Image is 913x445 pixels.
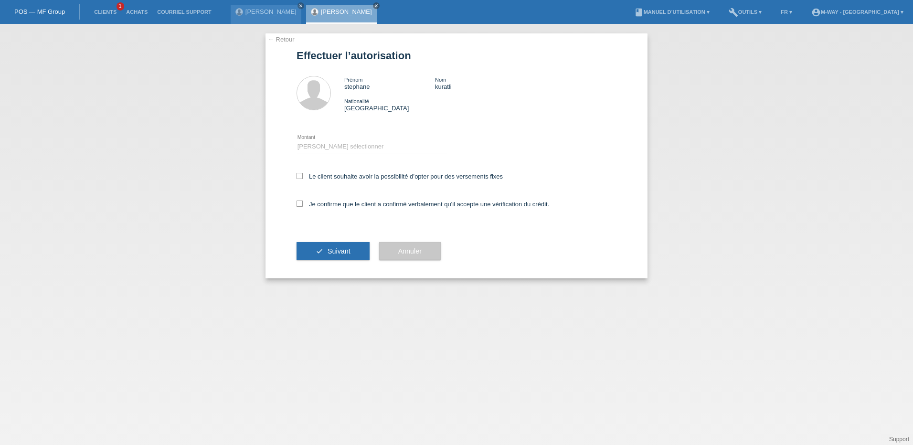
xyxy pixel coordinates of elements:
a: ← Retour [268,36,295,43]
i: account_circle [811,8,821,17]
i: close [374,3,379,8]
i: book [634,8,644,17]
label: Je confirme que le client a confirmé verbalement qu'il accepte une vérification du crédit. [297,201,549,208]
a: buildOutils ▾ [724,9,766,15]
button: Annuler [379,242,441,260]
i: check [316,247,323,255]
a: [PERSON_NAME] [245,8,297,15]
a: Achats [121,9,152,15]
a: close [297,2,304,9]
a: Clients [89,9,121,15]
button: check Suivant [297,242,370,260]
label: Le client souhaite avoir la possibilité d’opter pour des versements fixes [297,173,503,180]
span: Prénom [344,77,363,83]
span: Annuler [398,247,422,255]
div: stephane [344,76,435,90]
a: Support [889,436,909,443]
a: close [373,2,380,9]
a: account_circlem-way - [GEOGRAPHIC_DATA] ▾ [807,9,908,15]
i: build [729,8,738,17]
span: Nom [435,77,446,83]
a: bookManuel d’utilisation ▾ [629,9,714,15]
a: Courriel Support [152,9,216,15]
a: FR ▾ [776,9,797,15]
span: 1 [117,2,124,11]
span: Nationalité [344,98,369,104]
a: [PERSON_NAME] [321,8,372,15]
span: Suivant [328,247,350,255]
div: [GEOGRAPHIC_DATA] [344,97,435,112]
div: kuratli [435,76,526,90]
h1: Effectuer l’autorisation [297,50,616,62]
a: POS — MF Group [14,8,65,15]
i: close [298,3,303,8]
